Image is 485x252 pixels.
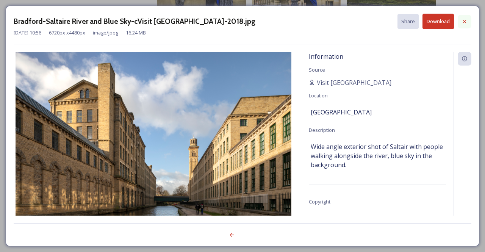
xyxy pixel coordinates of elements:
[309,92,328,99] span: Location
[309,52,343,61] span: Information
[317,78,391,87] span: Visit [GEOGRAPHIC_DATA]
[14,29,41,36] span: [DATE] 10:56
[309,127,335,133] span: Description
[311,142,444,169] span: Wide angle exterior shot of Saltair with people walking alongside the river, blue sky in the back...
[309,66,325,73] span: Source
[397,14,419,29] button: Share
[311,214,351,223] span: ©Visit Saltaire
[14,52,293,236] img: Bradford%202025-Saltaire%20River%20and%20Blue%20Sky-cVisit%20Saltaire-2018-Must%2520credit%2520ph...
[311,108,372,117] span: [GEOGRAPHIC_DATA]
[126,29,146,36] span: 16.24 MB
[14,16,255,27] h3: Bradford-Saltaire River and Blue Sky-cVisit [GEOGRAPHIC_DATA]-2018.jpg
[309,198,330,205] span: Copyright
[49,29,85,36] span: 6720 px x 4480 px
[93,29,118,36] span: image/jpeg
[422,14,454,29] button: Download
